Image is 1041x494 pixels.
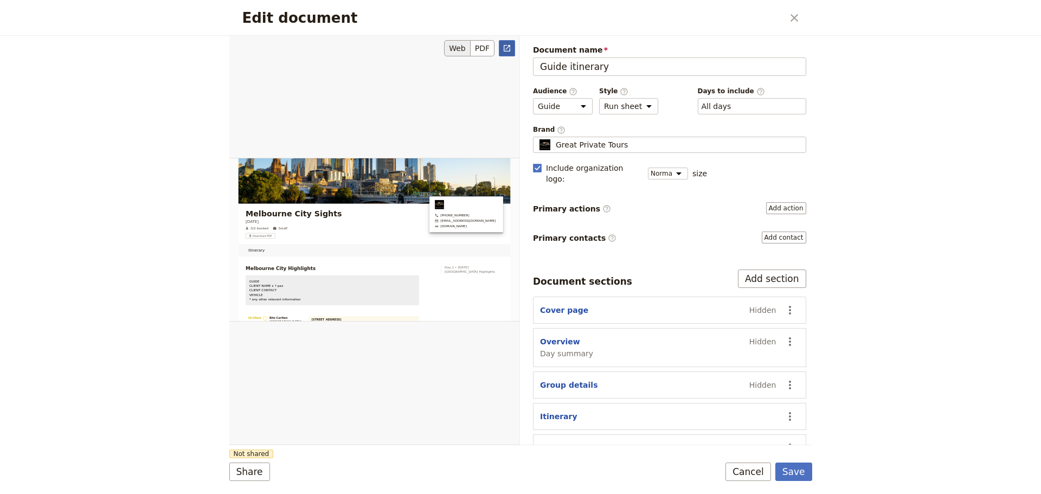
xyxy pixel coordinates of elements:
[599,98,658,114] select: Style​
[55,181,102,190] span: Download PDF
[781,407,799,426] button: Actions
[242,10,783,26] h2: Edit document
[39,205,91,235] a: Itinerary
[540,411,577,422] button: Itinerary
[117,162,139,172] span: 3 staff
[785,9,804,27] button: Close dialog
[48,290,170,342] span: GUIDE CLIENT NAME x ? pax CLIENT CONTACT VEHICLE * any other relevant information
[533,44,806,55] span: Document name
[648,168,688,179] select: size
[762,232,806,243] button: Primary contacts​
[39,145,70,158] span: [DATE]
[540,348,593,359] span: Day summary
[505,144,638,155] span: [EMAIL_ADDRESS][DOMAIN_NAME]
[608,234,616,242] span: ​
[492,157,638,168] a: greatprivatetours.com.au
[749,336,776,347] span: Hidden
[533,87,593,96] span: Audience
[620,87,628,95] span: ​
[569,87,577,95] span: ​
[533,275,632,288] div: Document sections
[692,168,707,179] span: size
[51,162,93,172] span: 0/2 booked
[492,144,638,155] a: bookings@greatprivatetours.com.au
[775,463,812,481] button: Save
[749,442,776,453] span: Hidden
[702,101,731,112] button: Days to include​Clear input
[499,40,515,56] a: Open full preview
[533,203,611,214] span: Primary actions
[557,126,566,133] span: ​
[781,332,799,351] button: Actions
[39,179,110,192] button: ​Download PDF
[766,202,806,214] button: Primary actions​
[781,376,799,394] button: Actions
[540,336,580,347] button: Overview
[533,57,806,76] input: Document name
[505,157,568,168] span: [DOMAIN_NAME]
[506,255,635,277] button: Day 1 • [DATE] [GEOGRAPHIC_DATA] Highlights
[781,439,799,457] button: Actions
[698,87,806,96] span: Days to include
[540,305,588,316] button: Cover page
[229,450,274,458] span: Not shared
[229,463,270,481] button: Share
[533,98,593,114] select: Audience​
[602,204,611,213] span: ​
[556,139,628,150] span: Great Private Tours
[538,139,551,150] img: Profile
[756,87,765,95] span: ​
[546,163,641,184] span: Include organization logo :
[492,131,638,142] a: +61 430 279 438
[197,382,447,390] h4: [STREET_ADDRESS]
[749,380,776,390] span: Hidden
[471,40,494,56] button: PDF
[96,377,177,414] h3: Ritz Carlton [GEOGRAPHIC_DATA]
[492,100,513,121] img: Great Private Tours logo
[540,442,637,453] button: Suppliers and services
[44,378,76,386] span: 10:30am
[533,125,806,134] span: Brand
[749,305,776,316] span: Hidden
[533,233,616,243] span: Primary contacts
[725,463,771,481] button: Cancel
[444,40,471,56] button: Web
[540,380,597,390] button: Group details
[505,131,574,142] span: [PHONE_NUMBER]
[781,301,799,319] button: Actions
[599,87,658,96] span: Style
[39,256,207,270] span: Melbourne City Highlights
[738,270,806,288] button: Add section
